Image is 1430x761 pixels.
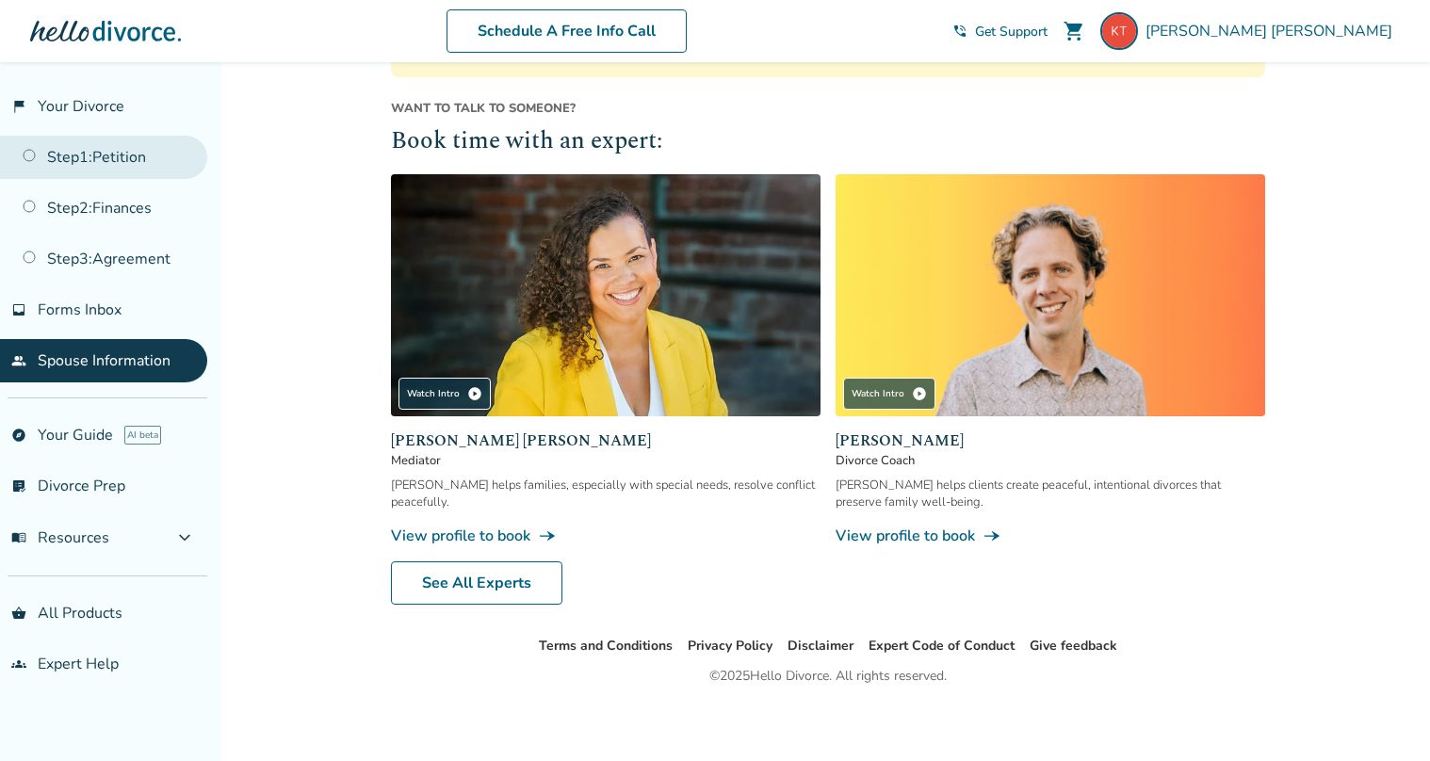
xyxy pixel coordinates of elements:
[1100,12,1138,50] img: kaz.tran@yahoo.com.au
[1146,21,1400,41] span: [PERSON_NAME] [PERSON_NAME]
[447,9,687,53] a: Schedule A Free Info Call
[836,526,1265,546] a: View profile to bookline_end_arrow_notch
[11,527,109,548] span: Resources
[11,353,26,368] span: people
[709,665,947,688] div: © 2025 Hello Divorce. All rights reserved.
[836,174,1265,416] img: James Traub
[788,635,853,657] li: Disclaimer
[539,637,673,655] a: Terms and Conditions
[391,429,821,452] span: [PERSON_NAME] [PERSON_NAME]
[11,656,26,672] span: groups
[912,386,927,401] span: play_circle
[38,300,122,320] span: Forms Inbox
[11,530,26,545] span: menu_book
[836,477,1265,510] div: [PERSON_NAME] helps clients create peaceful, intentional divorces that preserve family well-being.
[398,378,491,410] div: Watch Intro
[124,426,161,445] span: AI beta
[467,386,482,401] span: play_circle
[975,23,1048,40] span: Get Support
[391,561,562,605] a: See All Experts
[11,99,26,114] span: flag_2
[1030,635,1117,657] li: Give feedback
[391,124,1265,160] h2: Book time with an expert:
[11,302,26,317] span: inbox
[538,526,557,545] span: line_end_arrow_notch
[836,452,1265,469] span: Divorce Coach
[391,100,1265,117] span: Want to talk to someone?
[391,174,821,416] img: Claudia Brown Coulter
[11,606,26,621] span: shopping_basket
[983,526,1001,545] span: line_end_arrow_notch
[952,23,1048,40] a: phone_in_talkGet Support
[11,478,26,494] span: list_alt_check
[391,452,821,469] span: Mediator
[11,428,26,443] span: explore
[173,526,196,549] span: expand_more
[836,429,1265,452] span: [PERSON_NAME]
[869,637,1015,655] a: Expert Code of Conduct
[1063,20,1085,42] span: shopping_cart
[843,378,935,410] div: Watch Intro
[1336,671,1430,761] iframe: Chat Widget
[688,637,772,655] a: Privacy Policy
[391,526,821,546] a: View profile to bookline_end_arrow_notch
[391,477,821,510] div: [PERSON_NAME] helps families, especially with special needs, resolve conflict peacefully.
[952,24,967,39] span: phone_in_talk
